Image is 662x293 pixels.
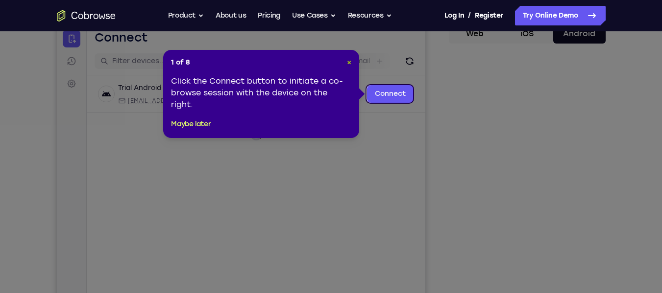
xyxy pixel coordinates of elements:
a: Try Online Demo [515,6,606,25]
span: android@example.com [71,73,176,81]
button: Refresh [345,29,361,45]
div: Online [134,60,160,68]
a: Sessions [6,28,24,46]
button: Product [168,6,204,25]
div: Trial Android Device [61,59,130,69]
a: Go to the home page [57,10,116,22]
h1: Connect [38,6,91,22]
a: Connect [6,6,24,23]
div: Click the Connect button to initiate a co-browse session with the device on the right. [171,75,351,111]
button: Use Cases [292,6,336,25]
a: Settings [6,51,24,68]
span: +14 more [248,73,276,81]
span: Cobrowse.io [192,73,243,81]
span: / [468,10,471,22]
a: About us [216,6,246,25]
div: App [182,73,243,81]
a: Pricing [258,6,280,25]
input: Filter devices... [55,32,179,42]
label: Email [295,32,313,42]
div: New devices found. [135,63,137,65]
button: Maybe later [171,118,211,130]
div: Email [61,73,176,81]
span: × [347,58,351,67]
button: Resources [348,6,392,25]
button: Close Tour [347,58,351,68]
a: Connect [310,61,357,79]
a: Log In [444,6,464,25]
a: Register [475,6,503,25]
div: Open device details [30,51,368,89]
span: 1 of 8 [171,58,190,68]
label: demo_id [195,32,225,42]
